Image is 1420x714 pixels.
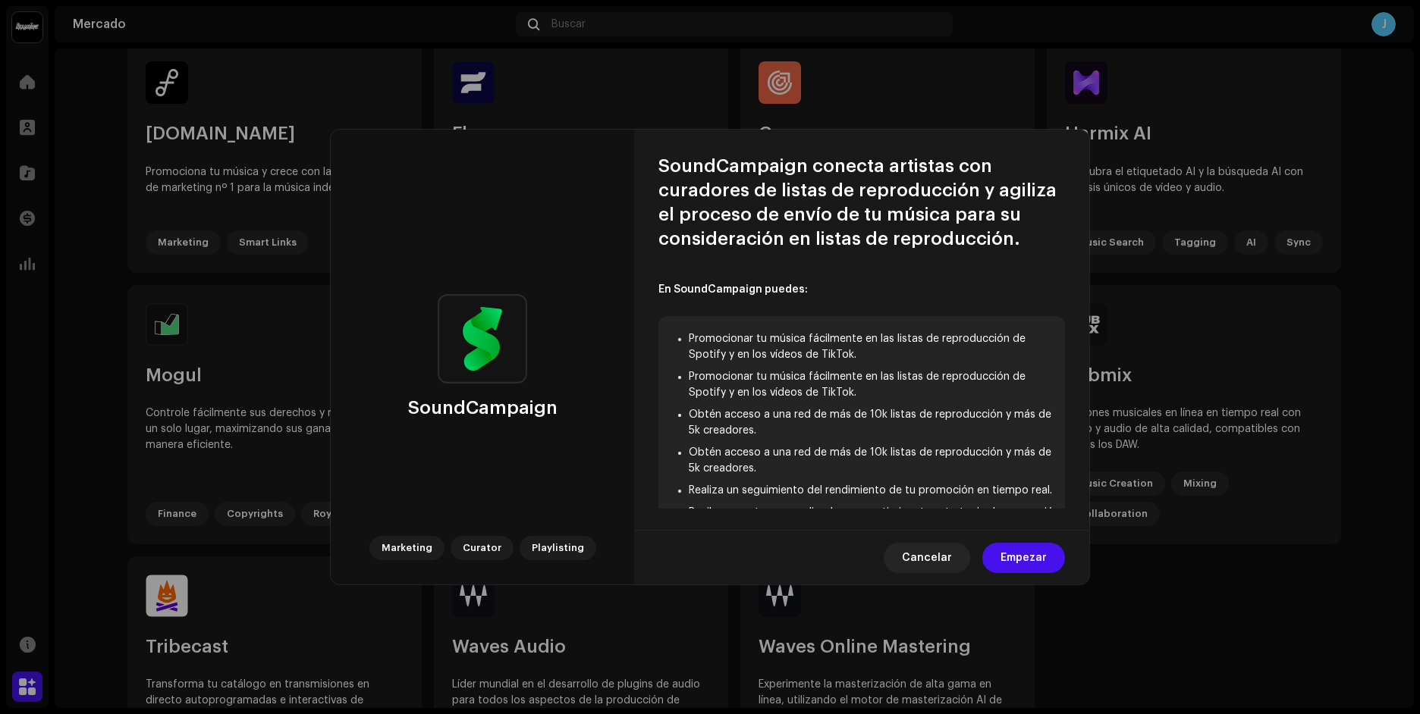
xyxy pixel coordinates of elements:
li: Recibe soporte personalizado para optimizar tu estrategia de promoción. [689,505,1065,521]
div: Marketing [369,536,445,560]
button: Empezar [982,543,1065,573]
span: Empezar [1001,543,1047,573]
li: Obtén acceso a una red de más de 10k listas de reproducción y más de 5k creadores. [689,445,1065,477]
li: Realiza un seguimiento del rendimiento de tu promoción en tiempo real. [689,483,1065,499]
h3: SoundCampaign conecta artistas con curadores de listas de reproducción y agiliza el proceso de en... [658,154,1065,251]
li: Obtén acceso a una red de más de 10k listas de reproducción y más de 5k creadores. [689,407,1065,439]
div: SoundCampaign [408,396,558,420]
strong: En SoundCampaign puedes: [658,284,808,295]
img: f6bbf7fb-1a84-49c4-ab47-0dc55801bd65 [437,293,528,384]
button: Cancelar [884,543,970,573]
div: Playlisting [520,536,596,560]
li: Promocionar tu música fácilmente en las listas de reproducción de Spotify y en los vídeos de TikTok. [689,369,1065,401]
span: Cancelar [902,543,952,573]
li: Promocionar tu música fácilmente en las listas de reproducción de Spotify y en los vídeos de TikTok. [689,331,1065,363]
div: Curator [451,536,514,560]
